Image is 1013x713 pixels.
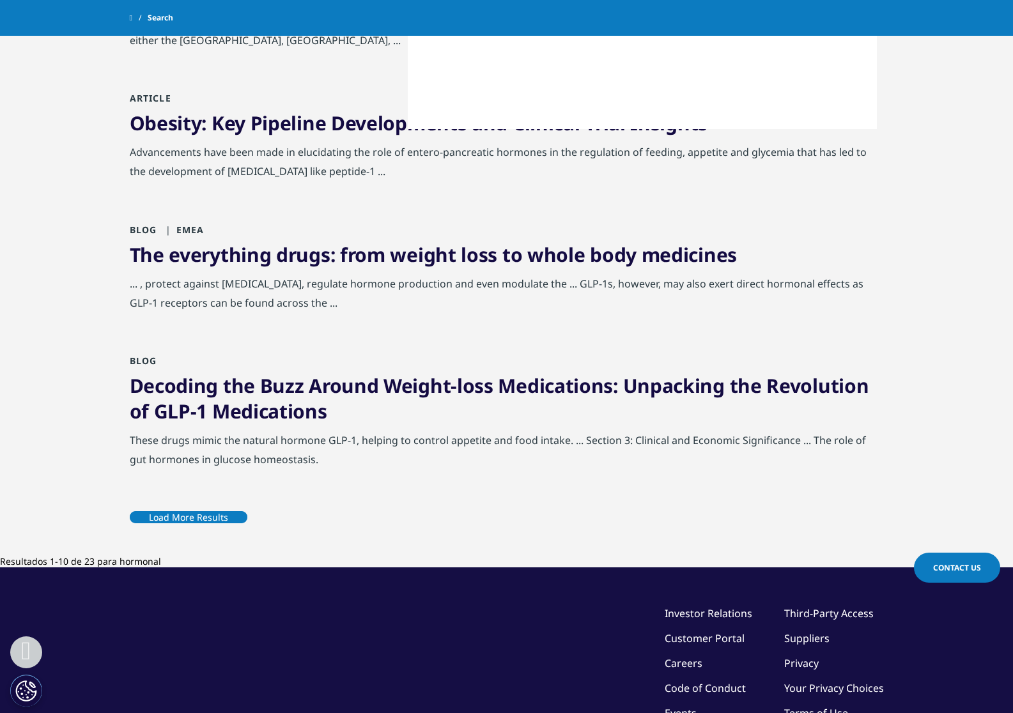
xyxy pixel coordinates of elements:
a: Investor Relations [665,606,752,620]
span: Search [148,6,173,29]
span: EMEA [160,224,205,236]
span: Blog [130,224,157,236]
a: Decoding the Buzz Around Weight-loss Medications: Unpacking the Revolution of GLP-1 Medications [130,372,869,424]
div: ... , protect against [MEDICAL_DATA], regulate hormone production and even modulate the ... GLP-1... [130,274,884,319]
a: Obesity: Key Pipeline Developments and Clinical Trial Insights [130,110,708,136]
a: Your Privacy Choices [784,681,884,695]
button: Definições de cookies [10,675,42,707]
div: Advancements have been made in elucidating the role of entero-pancreatic hormones in the regulati... [130,142,884,187]
span: Contact Us [933,562,981,573]
span: Blog [130,355,157,367]
a: Careers [665,656,702,670]
a: Third-Party Access [784,606,874,620]
div: These drugs mimic the natural hormone GLP-1, helping to control appetite and food intake. ... Sec... [130,431,884,475]
a: Customer Portal [665,631,745,645]
a: The everything drugs: from weight loss to whole body medicines [130,241,737,268]
a: Suppliers [784,631,830,645]
a: Code of Conduct [665,681,746,695]
a: Privacy [784,656,819,670]
span: Article [130,92,171,104]
a: Contact Us [914,553,1000,583]
a: Load More Results [130,502,247,533]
